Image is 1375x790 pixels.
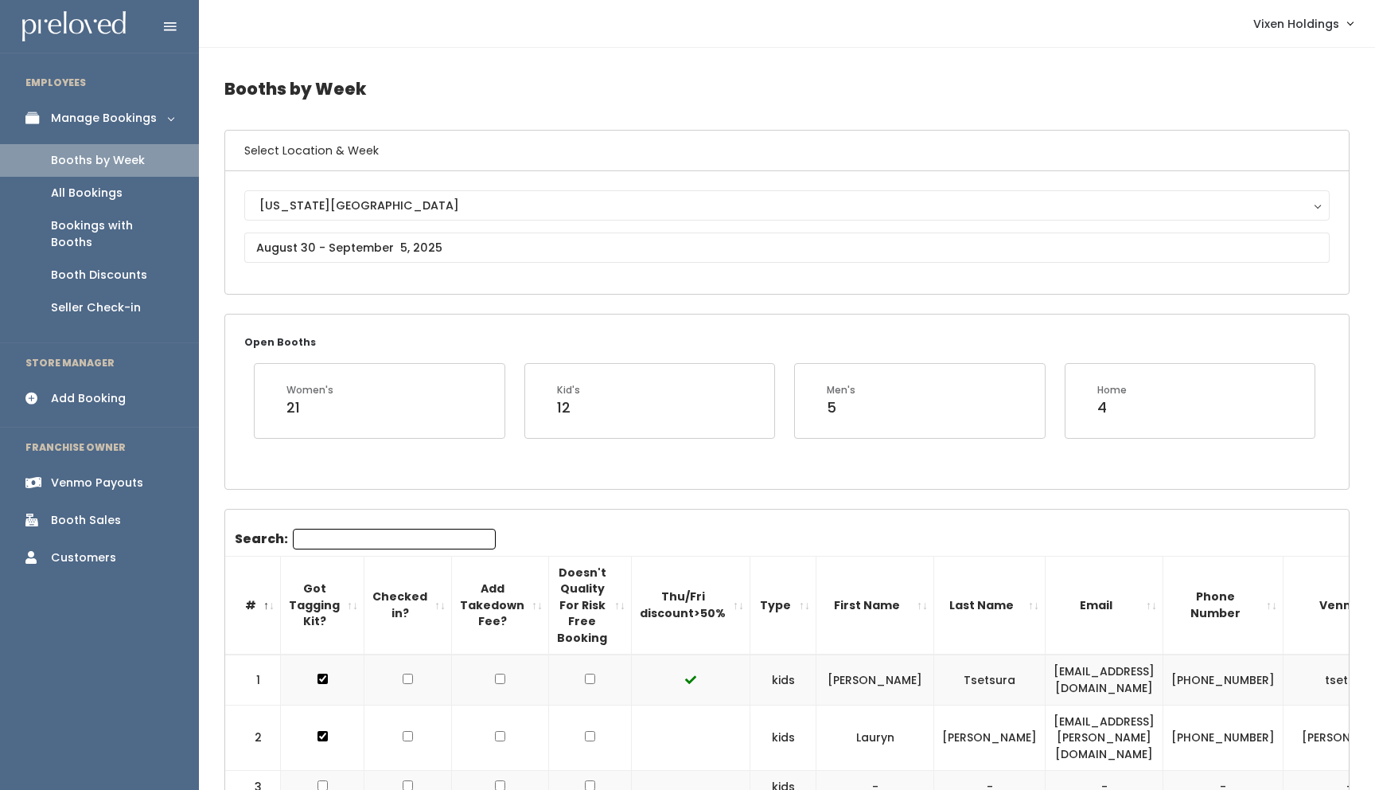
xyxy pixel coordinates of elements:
div: 4 [1097,397,1127,418]
div: 12 [557,397,580,418]
div: Add Booking [51,390,126,407]
div: Bookings with Booths [51,217,173,251]
div: Customers [51,549,116,566]
a: Vixen Holdings [1237,6,1369,41]
div: Kid's [557,383,580,397]
button: [US_STATE][GEOGRAPHIC_DATA] [244,190,1330,221]
td: 1 [225,655,281,705]
th: #: activate to sort column descending [225,556,281,655]
th: Phone Number: activate to sort column ascending [1163,556,1283,655]
th: Add Takedown Fee?: activate to sort column ascending [452,556,549,655]
label: Search: [235,529,496,549]
div: Seller Check-in [51,299,141,316]
img: preloved logo [22,11,126,42]
div: Booths by Week [51,152,145,169]
h6: Select Location & Week [225,131,1349,171]
th: Checked in?: activate to sort column ascending [364,556,452,655]
input: Search: [293,529,496,549]
div: Manage Bookings [51,110,157,127]
div: Venmo Payouts [51,475,143,491]
td: Lauryn [816,705,934,771]
th: Email: activate to sort column ascending [1046,556,1163,655]
th: Type: activate to sort column ascending [750,556,816,655]
td: kids [750,705,816,771]
th: Thu/Fri discount&gt;50%: activate to sort column ascending [632,556,750,655]
td: [EMAIL_ADDRESS][PERSON_NAME][DOMAIN_NAME] [1046,705,1163,771]
div: Booth Sales [51,512,121,529]
div: Women's [286,383,333,397]
div: Home [1097,383,1127,397]
div: [US_STATE][GEOGRAPHIC_DATA] [259,197,1315,214]
div: All Bookings [51,185,123,201]
div: Booth Discounts [51,267,147,284]
div: Men's [827,383,855,397]
h4: Booths by Week [224,67,1350,111]
td: [EMAIL_ADDRESS][DOMAIN_NAME] [1046,655,1163,705]
td: kids [750,655,816,705]
div: 5 [827,397,855,418]
td: [PERSON_NAME] [934,705,1046,771]
th: Got Tagging Kit?: activate to sort column ascending [281,556,364,655]
td: Tsetsura [934,655,1046,705]
th: Doesn't Quality For Risk Free Booking : activate to sort column ascending [549,556,632,655]
td: 2 [225,705,281,771]
th: Last Name: activate to sort column ascending [934,556,1046,655]
small: Open Booths [244,335,316,349]
td: [PHONE_NUMBER] [1163,705,1283,771]
td: [PERSON_NAME] [816,655,934,705]
th: First Name: activate to sort column ascending [816,556,934,655]
div: 21 [286,397,333,418]
span: Vixen Holdings [1253,15,1339,33]
td: [PHONE_NUMBER] [1163,655,1283,705]
input: August 30 - September 5, 2025 [244,233,1330,263]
